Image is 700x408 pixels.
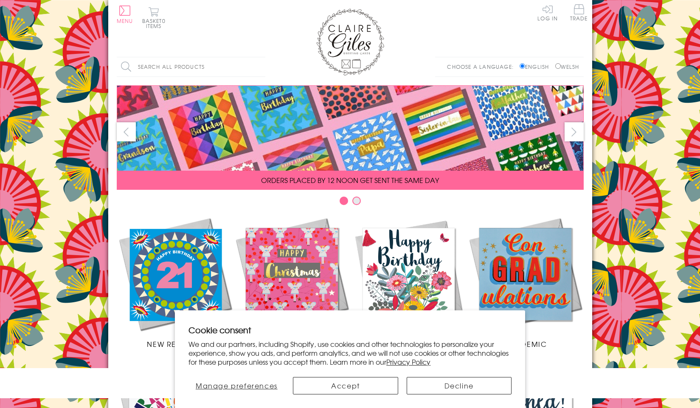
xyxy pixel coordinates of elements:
[565,122,584,141] button: next
[467,216,584,349] a: Academic
[196,380,278,391] span: Manage preferences
[261,175,439,185] span: ORDERS PLACED BY 12 NOON GET SENT THE SAME DAY
[520,63,525,69] input: English
[570,4,588,21] span: Trade
[503,339,547,349] span: Academic
[117,57,265,76] input: Search all products
[386,357,430,367] a: Privacy Policy
[147,339,202,349] span: New Releases
[570,4,588,23] a: Trade
[537,4,558,21] a: Log In
[233,216,350,349] a: Christmas
[188,324,512,336] h2: Cookie consent
[340,197,348,205] button: Carousel Page 1 (Current Slide)
[117,216,233,349] a: New Releases
[257,57,265,76] input: Search
[352,197,361,205] button: Carousel Page 2
[117,122,136,141] button: prev
[117,17,133,25] span: Menu
[555,63,579,70] label: Welsh
[407,377,512,394] button: Decline
[146,17,166,30] span: 0 items
[188,340,512,366] p: We and our partners, including Shopify, use cookies and other technologies to personalize your ex...
[142,7,166,28] button: Basket0 items
[555,63,561,69] input: Welsh
[447,63,518,70] p: Choose a language:
[117,6,133,23] button: Menu
[293,377,398,394] button: Accept
[350,216,467,349] a: Birthdays
[117,196,584,209] div: Carousel Pagination
[188,377,284,394] button: Manage preferences
[520,63,553,70] label: English
[316,8,384,76] img: Claire Giles Greetings Cards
